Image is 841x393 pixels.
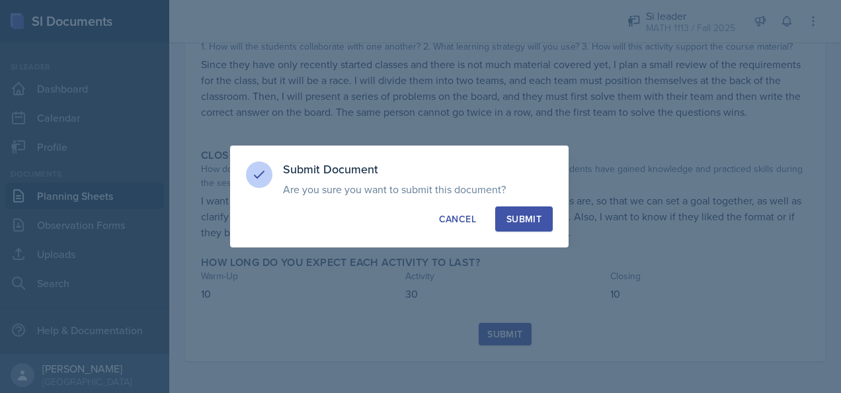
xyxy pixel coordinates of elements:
[506,212,541,226] div: Submit
[495,206,553,232] button: Submit
[283,183,553,196] p: Are you sure you want to submit this document?
[283,161,553,177] h3: Submit Document
[428,206,487,232] button: Cancel
[439,212,476,226] div: Cancel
